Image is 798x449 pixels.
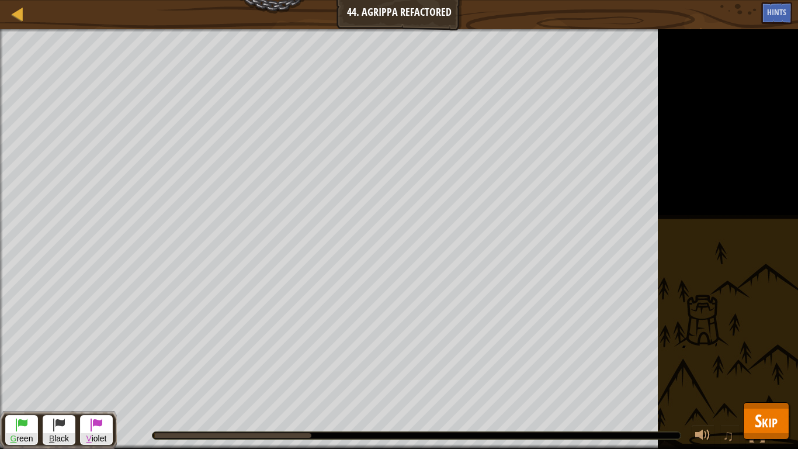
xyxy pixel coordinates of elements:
span: Skip [755,409,778,433]
span: lack [43,433,75,444]
button: ♫ [720,425,740,449]
button: Adjust volume [691,425,714,449]
button: Violet [80,415,113,445]
button: Black [43,415,75,445]
span: Hints [767,6,786,18]
span: reen [6,433,37,444]
span: iolet [81,433,112,444]
span: V [86,434,92,443]
button: Skip [743,402,789,440]
span: B [49,434,54,443]
span: G [11,434,17,443]
button: Green [5,415,38,445]
span: ♫ [723,427,734,444]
